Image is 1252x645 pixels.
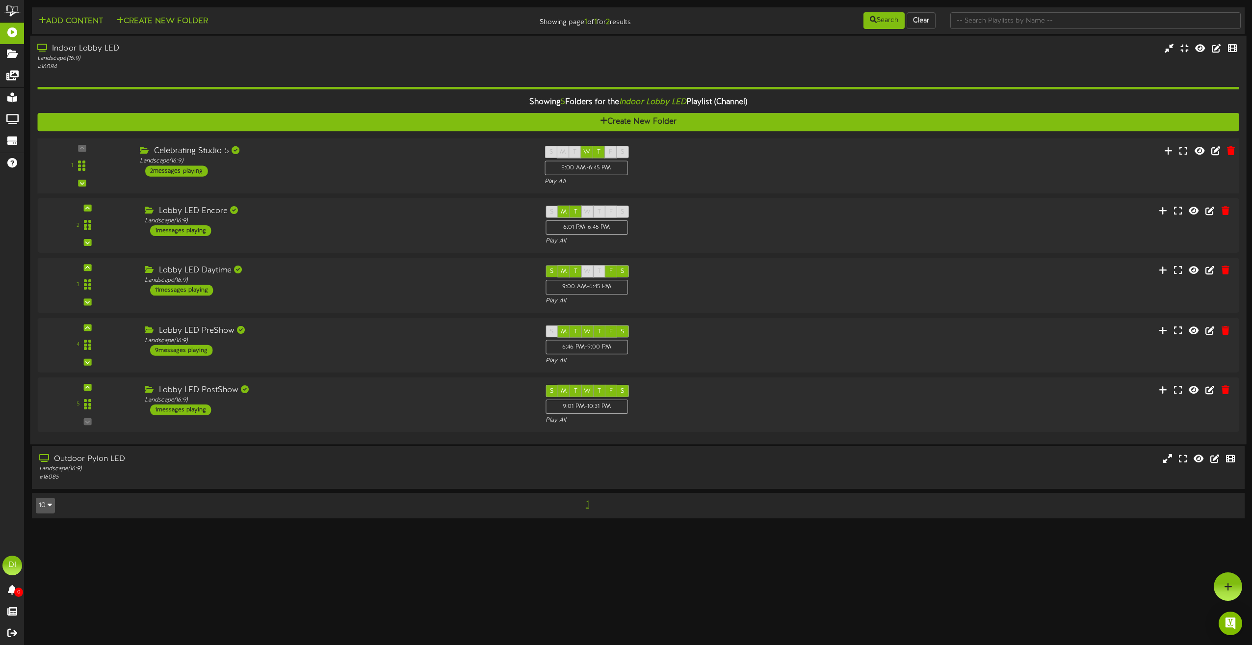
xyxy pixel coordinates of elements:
[561,98,565,107] span: 5
[584,328,591,335] span: W
[621,388,624,395] span: S
[546,400,628,414] div: 9:01 PM - 10:31 PM
[37,113,1239,131] button: Create New Folder
[609,269,613,275] span: F
[609,388,613,395] span: F
[145,325,530,336] div: Lobby LED PreShow
[621,269,624,275] span: S
[145,217,530,225] div: Landscape ( 16:9 )
[584,18,587,27] strong: 1
[2,556,22,575] div: DI
[584,209,591,215] span: W
[435,11,638,28] div: Showing page of for results
[145,396,530,404] div: Landscape ( 16:9 )
[863,12,905,29] button: Search
[546,220,628,235] div: 6:01 PM - 6:45 PM
[609,209,613,215] span: F
[573,149,576,156] span: T
[145,385,530,396] div: Lobby LED PostShow
[597,149,600,156] span: T
[560,149,566,156] span: M
[150,404,211,415] div: 1 messages playing
[950,12,1241,29] input: -- Search Playlists by Name --
[1219,612,1242,635] div: Open Intercom Messenger
[145,336,530,345] div: Landscape ( 16:9 )
[140,157,529,165] div: Landscape ( 16:9 )
[621,328,624,335] span: S
[594,18,597,27] strong: 1
[37,43,529,54] div: Indoor Lobby LED
[145,165,208,176] div: 2 messages playing
[621,209,624,215] span: S
[561,209,567,215] span: M
[545,178,833,186] div: Play All
[39,465,530,473] div: Landscape ( 16:9 )
[550,269,553,275] span: S
[546,416,831,425] div: Play All
[584,269,591,275] span: W
[621,149,624,156] span: S
[574,328,577,335] span: T
[609,328,613,335] span: F
[598,328,601,335] span: T
[14,588,23,597] span: 0
[36,15,106,27] button: Add Content
[546,237,831,245] div: Play All
[145,266,530,277] div: Lobby LED Daytime
[907,12,936,29] button: Clear
[140,146,529,157] div: Celebrating Studio 5
[609,149,612,156] span: F
[561,388,567,395] span: M
[37,54,529,63] div: Landscape ( 16:9 )
[39,454,530,465] div: Outdoor Pylon LED
[574,209,577,215] span: T
[550,388,553,395] span: S
[583,149,590,156] span: W
[145,206,530,217] div: Lobby LED Encore
[550,209,553,215] span: S
[561,328,567,335] span: M
[598,269,601,275] span: T
[574,388,577,395] span: T
[598,209,601,215] span: T
[37,63,529,71] div: # 16084
[549,149,553,156] span: S
[545,161,627,175] div: 8:00 AM - 6:45 PM
[546,297,831,305] div: Play All
[546,357,831,365] div: Play All
[550,328,553,335] span: S
[145,276,530,285] div: Landscape ( 16:9 )
[150,285,213,296] div: 11 messages playing
[546,280,628,295] div: 9:00 AM - 6:45 PM
[583,499,592,510] span: 1
[561,269,567,275] span: M
[606,18,610,27] strong: 2
[30,92,1246,113] div: Showing Folders for the Playlist (Channel)
[598,388,601,395] span: T
[574,269,577,275] span: T
[36,498,55,513] button: 10
[150,345,212,355] div: 9 messages playing
[150,225,211,236] div: 1 messages playing
[584,388,591,395] span: W
[39,473,530,482] div: # 16085
[619,98,686,107] i: Indoor Lobby LED
[113,15,211,27] button: Create New Folder
[546,340,628,354] div: 6:46 PM - 9:00 PM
